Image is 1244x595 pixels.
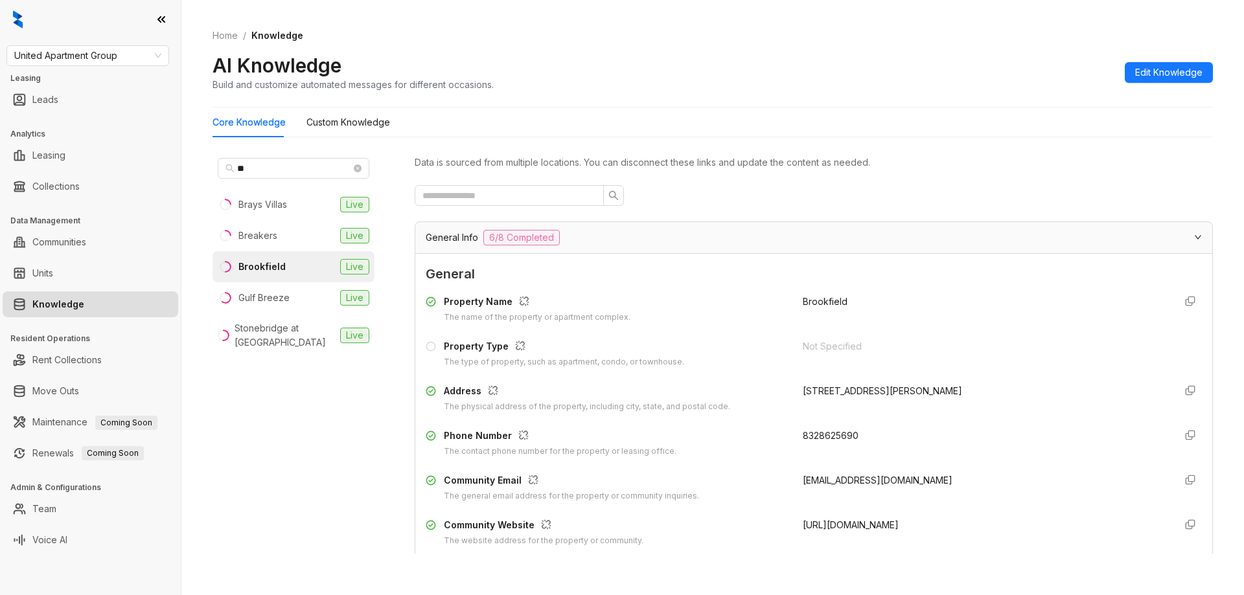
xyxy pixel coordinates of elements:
[1135,65,1203,80] span: Edit Knowledge
[32,347,102,373] a: Rent Collections
[426,230,478,245] span: General Info
[340,328,369,343] span: Live
[32,496,56,522] a: Team
[415,222,1212,253] div: General Info6/8 Completed
[32,440,144,466] a: RenewalsComing Soon
[444,384,730,401] div: Address
[415,155,1213,170] div: Data is sourced from multiple locations. You can disconnect these links and update the content as...
[483,230,560,245] span: 6/8 Completed
[238,197,287,212] div: Brays Villas
[1194,233,1202,241] span: expanded
[3,142,178,168] li: Leasing
[444,339,684,356] div: Property Type
[803,339,1164,354] div: Not Specified
[225,164,235,173] span: search
[803,296,847,307] span: Brookfield
[803,384,1164,398] div: [STREET_ADDRESS][PERSON_NAME]
[10,215,181,227] h3: Data Management
[340,290,369,306] span: Live
[32,229,86,255] a: Communities
[354,164,362,172] span: close-circle
[243,28,246,43] li: /
[3,229,178,255] li: Communities
[340,197,369,212] span: Live
[306,115,390,129] div: Custom Knowledge
[444,429,676,445] div: Phone Number
[444,401,730,413] div: The physical address of the property, including city, state, and postal code.
[3,527,178,553] li: Voice AI
[3,409,178,435] li: Maintenance
[213,53,341,78] h2: AI Knowledge
[1125,62,1213,83] button: Edit Knowledge
[213,115,286,129] div: Core Knowledge
[32,174,80,199] a: Collections
[95,416,157,430] span: Coming Soon
[803,430,858,441] span: 8328625690
[444,445,676,458] div: The contact phone number for the property or leasing office.
[444,356,684,368] div: The type of property, such as apartment, condo, or townhouse.
[444,535,643,547] div: The website address for the property or community.
[238,260,286,274] div: Brookfield
[251,30,303,41] span: Knowledge
[3,174,178,199] li: Collections
[608,190,619,201] span: search
[32,142,65,168] a: Leasing
[340,259,369,275] span: Live
[32,378,79,404] a: Move Outs
[32,87,58,113] a: Leads
[803,519,899,530] span: [URL][DOMAIN_NAME]
[444,295,630,311] div: Property Name
[444,311,630,324] div: The name of the property or apartment complex.
[3,440,178,466] li: Renewals
[444,473,699,490] div: Community Email
[3,378,178,404] li: Move Outs
[210,28,240,43] a: Home
[3,260,178,286] li: Units
[3,291,178,317] li: Knowledge
[213,78,494,91] div: Build and customize automated messages for different occasions.
[3,496,178,522] li: Team
[235,321,335,350] div: Stonebridge at [GEOGRAPHIC_DATA]
[3,347,178,373] li: Rent Collections
[32,291,84,317] a: Knowledge
[14,46,161,65] span: United Apartment Group
[10,73,181,84] h3: Leasing
[32,527,67,553] a: Voice AI
[238,229,277,243] div: Breakers
[444,518,643,535] div: Community Website
[32,260,53,286] a: Units
[82,446,144,460] span: Coming Soon
[238,291,290,305] div: Gulf Breeze
[3,87,178,113] li: Leads
[10,333,181,344] h3: Resident Operations
[10,128,181,140] h3: Analytics
[803,475,952,486] span: [EMAIL_ADDRESS][DOMAIN_NAME]
[444,490,699,502] div: The general email address for the property or community inquiries.
[340,228,369,243] span: Live
[13,10,23,28] img: logo
[426,264,1202,284] span: General
[10,482,181,493] h3: Admin & Configurations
